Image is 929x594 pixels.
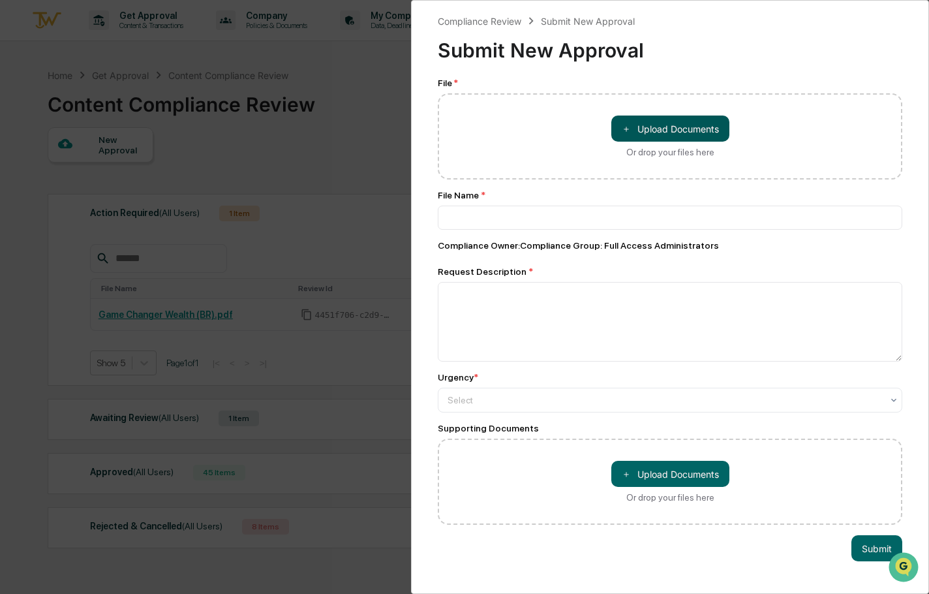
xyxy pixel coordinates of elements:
button: Submit [851,535,902,561]
div: Supporting Documents [438,423,902,433]
div: Start new chat [44,100,214,113]
span: Attestations [108,164,162,178]
div: Compliance Owner : Compliance Group: Full Access Administrators [438,240,902,251]
div: Or drop your files here [626,492,714,503]
div: File Name [438,190,902,200]
div: 🔎 [13,191,23,201]
span: Data Lookup [26,189,82,202]
span: Pylon [130,221,158,231]
div: Compliance Review [438,16,521,27]
div: Request Description [438,266,902,277]
iframe: Open customer support [887,551,922,586]
span: Preclearance [26,164,84,178]
span: ＋ [622,123,631,135]
button: Or drop your files here [611,116,729,142]
div: File [438,78,902,88]
div: Submit New Approval [541,16,635,27]
a: 🗄️Attestations [89,159,167,183]
div: Urgency [438,372,478,383]
button: Start new chat [222,104,237,119]
div: We're available if you need us! [44,113,165,123]
div: Submit New Approval [438,28,902,62]
div: 🗄️ [95,166,105,176]
a: Powered byPylon [92,221,158,231]
p: How can we help? [13,27,237,48]
img: 1746055101610-c473b297-6a78-478c-a979-82029cc54cd1 [13,100,37,123]
a: 🖐️Preclearance [8,159,89,183]
button: Or drop your files here [611,461,729,487]
div: 🖐️ [13,166,23,176]
a: 🔎Data Lookup [8,184,87,208]
input: Clear [34,59,215,73]
div: Or drop your files here [626,147,714,157]
span: ＋ [622,468,631,480]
